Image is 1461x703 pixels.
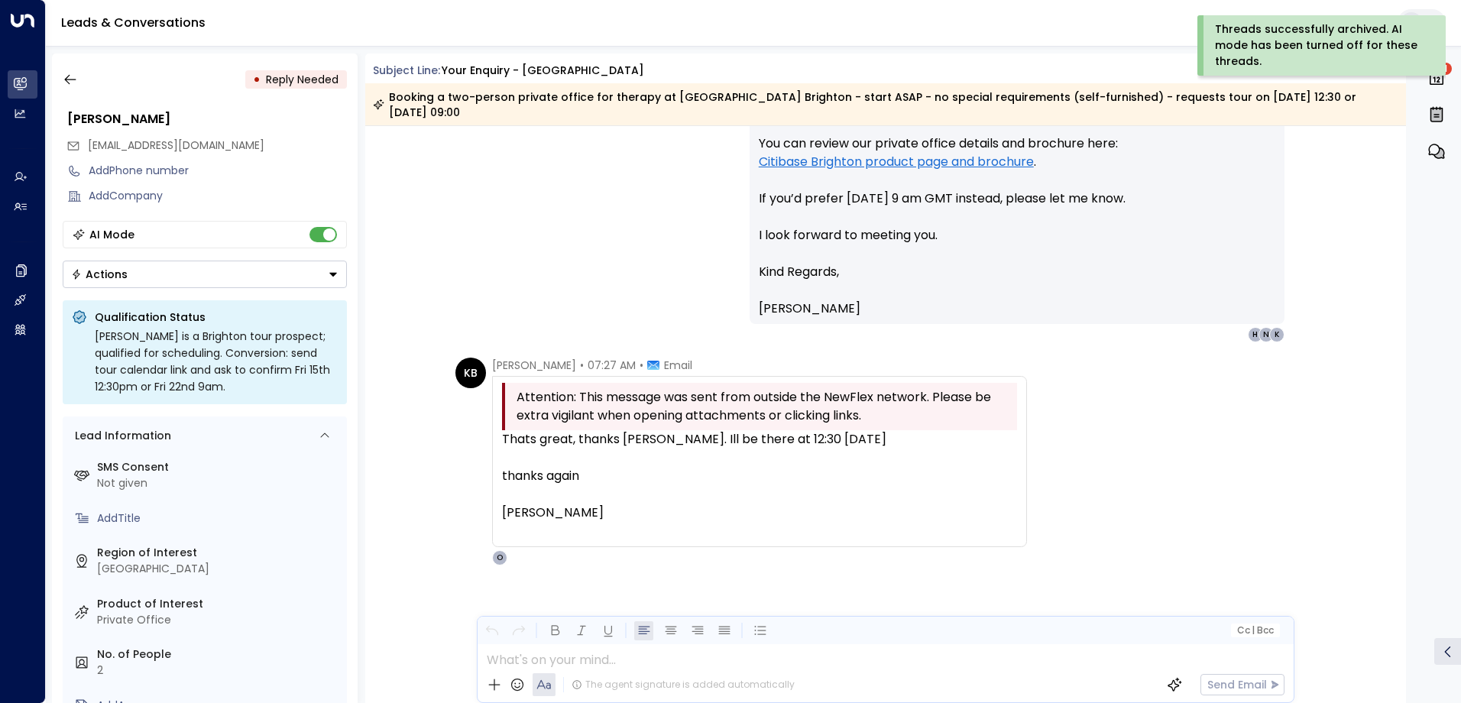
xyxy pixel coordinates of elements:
[97,646,341,663] label: No. of People
[97,475,341,491] div: Not given
[266,72,339,87] span: Reply Needed
[759,24,1275,263] p: Hi [PERSON_NAME], Thank you for your preferences. I’m pleased to confirm your tour of Citibase [G...
[759,153,1034,171] a: Citibase Brighton product page and brochure
[572,678,795,692] div: The agent signature is added automatically
[95,328,338,395] div: [PERSON_NAME] is a Brighton tour prospect; qualified for scheduling. Conversion: send tour calend...
[455,358,486,388] div: KB
[1230,624,1279,638] button: Cc|Bcc
[442,63,644,79] div: Your enquiry - [GEOGRAPHIC_DATA]
[482,621,501,640] button: Undo
[67,110,347,128] div: [PERSON_NAME]
[97,612,341,628] div: Private Office
[89,188,347,204] div: AddCompany
[759,300,860,318] span: [PERSON_NAME]
[63,261,347,288] button: Actions
[97,596,341,612] label: Product of Interest
[1215,21,1425,70] div: Threads successfully archived. AI mode has been turned off for these threads.
[97,663,341,679] div: 2
[88,138,264,154] span: kevbehan@gmail.com
[502,467,1017,485] div: thanks again
[61,14,206,31] a: Leads & Conversations
[70,428,171,444] div: Lead Information
[492,358,576,373] span: [PERSON_NAME]
[89,163,347,179] div: AddPhone number
[664,358,692,373] span: Email
[1236,625,1273,636] span: Cc Bcc
[373,63,440,78] span: Subject Line:
[1252,625,1255,636] span: |
[97,561,341,577] div: [GEOGRAPHIC_DATA]
[640,358,643,373] span: •
[71,267,128,281] div: Actions
[63,261,347,288] div: Button group with a nested menu
[502,504,1017,522] div: [PERSON_NAME]
[1248,327,1263,342] div: H
[97,459,341,475] label: SMS Consent
[580,358,584,373] span: •
[1269,327,1284,342] div: K
[1259,327,1274,342] div: N
[89,227,134,242] div: AI Mode
[509,621,528,640] button: Redo
[492,550,507,565] div: O
[373,89,1398,120] div: Booking a two-person private office for therapy at [GEOGRAPHIC_DATA] Brighton - start ASAP - no s...
[88,138,264,153] span: [EMAIL_ADDRESS][DOMAIN_NAME]
[588,358,636,373] span: 07:27 AM
[253,66,261,93] div: •
[502,430,1017,522] div: Thats great, thanks [PERSON_NAME]. Ill be there at 12:30 [DATE]
[517,388,1013,425] span: Attention: This message was sent from outside the NewFlex network. Please be extra vigilant when ...
[97,545,341,561] label: Region of Interest
[95,309,338,325] p: Qualification Status
[759,263,839,281] span: Kind Regards,
[1440,63,1452,75] span: 1
[97,510,341,526] div: AddTitle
